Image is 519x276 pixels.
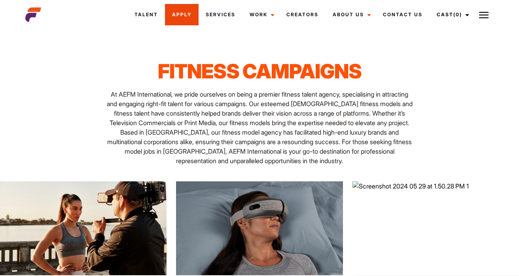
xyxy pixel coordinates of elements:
h1: Fitness Campaigns [105,59,414,83]
a: About Us [326,4,376,25]
a: Creators [279,4,326,25]
img: 1@3x 11 scaled [176,181,343,275]
a: Cast(0) [430,4,474,25]
a: Contact Us [376,4,430,25]
p: At AEFM International, we pride ourselves on being a premier fitness talent agency, specialising ... [105,89,414,166]
a: Work [242,4,279,25]
img: cropped-aefm-brand-fav-22-square.png [25,7,41,23]
img: Burger icon [479,10,489,20]
a: Services [199,4,242,25]
span: (0) [453,11,462,17]
img: Screenshot 2024 05 29 at 1.50.28 PM 1 [352,181,519,275]
a: Talent [127,4,165,25]
a: Apply [165,4,199,25]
